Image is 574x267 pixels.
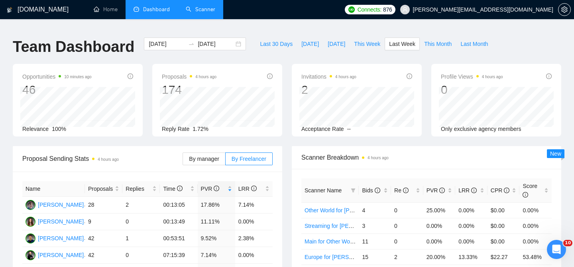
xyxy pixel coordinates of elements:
div: [PERSON_NAME] [38,217,84,226]
time: 4 hours ago [98,157,119,162]
td: 00:13:49 [160,214,197,230]
td: $22.27 [488,249,520,265]
span: info-circle [214,186,219,191]
td: 28 [85,197,122,214]
span: PVR [201,186,220,192]
td: 0 [122,214,160,230]
span: [DATE] [301,40,319,48]
div: [PERSON_NAME] [38,200,84,209]
td: 0.00% [519,233,552,249]
td: 2.38% [235,230,273,247]
th: Name [22,181,85,197]
span: LRR [238,186,257,192]
span: swap-right [188,41,195,47]
span: New [550,150,561,157]
span: Scanner Name [305,187,342,194]
td: 00:13:05 [160,197,197,214]
h1: Team Dashboard [13,38,134,56]
span: info-circle [504,188,509,193]
span: info-circle [403,188,409,193]
td: 2 [122,197,160,214]
div: 2 [301,82,356,97]
button: setting [558,3,571,16]
span: filter [349,184,357,196]
span: to [188,41,195,47]
button: This Month [420,38,456,50]
span: LRR [458,187,477,194]
input: Start date [149,40,185,48]
span: Last Month [460,40,488,48]
a: Other World for [PERSON_NAME] [305,207,390,214]
td: 15 [359,249,391,265]
td: 3 [359,218,391,233]
div: [PERSON_NAME] [38,234,84,243]
td: 11.11% [198,214,235,230]
span: -- [347,126,351,132]
span: Bids [362,187,380,194]
input: End date [198,40,234,48]
td: 0.00% [235,247,273,264]
td: 2 [391,249,423,265]
img: logo [7,4,12,16]
td: 0 [122,247,160,264]
button: Last Month [456,38,492,50]
td: 25.00% [423,202,456,218]
span: By Freelancer [232,156,266,162]
span: Last Week [389,40,415,48]
td: $0.00 [488,218,520,233]
td: 20.00% [423,249,456,265]
span: setting [558,6,570,13]
div: 174 [162,82,216,97]
td: 00:53:51 [160,230,197,247]
span: 1.72% [193,126,208,132]
span: [DATE] [328,40,345,48]
img: YZ [26,200,35,210]
span: By manager [189,156,219,162]
span: This Month [424,40,452,48]
span: This Week [354,40,380,48]
td: 0 [391,202,423,218]
th: Replies [122,181,160,197]
td: 0.00% [455,202,488,218]
td: 07:15:39 [160,247,197,264]
span: Reply Rate [162,126,189,132]
span: user [402,7,408,12]
span: Replies [126,184,151,193]
td: 9 [85,214,122,230]
td: 0.00% [235,214,273,230]
span: dashboard [134,6,139,12]
span: 876 [383,5,392,14]
span: Dashboard [143,6,170,13]
th: Proposals [85,181,122,197]
span: Scanner Breakdown [301,152,552,162]
span: info-circle [523,192,528,198]
span: Score [523,183,537,198]
span: 10 [563,240,572,246]
td: 0.00% [455,233,488,249]
td: 17.86% [198,197,235,214]
div: 0 [441,82,503,97]
td: 9.52% [198,230,235,247]
span: Last 30 Days [260,40,293,48]
a: AN[PERSON_NAME] [26,218,84,224]
span: info-circle [546,73,552,79]
span: Connects: [358,5,381,14]
a: Main for Other World [305,238,356,245]
td: $0.00 [488,233,520,249]
span: 100% [52,126,66,132]
td: 42 [85,247,122,264]
td: 13.33% [455,249,488,265]
iframe: Intercom live chat [547,240,566,259]
time: 4 hours ago [368,156,389,160]
span: Only exclusive agency members [441,126,521,132]
td: 1 [122,230,160,247]
span: Re [394,187,409,194]
td: 53.48% [519,249,552,265]
span: info-circle [267,73,273,79]
td: 0.00% [519,202,552,218]
a: setting [558,6,571,13]
time: 4 hours ago [195,75,216,79]
span: PVR [427,187,445,194]
div: 46 [22,82,92,97]
td: 0.00% [423,233,456,249]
